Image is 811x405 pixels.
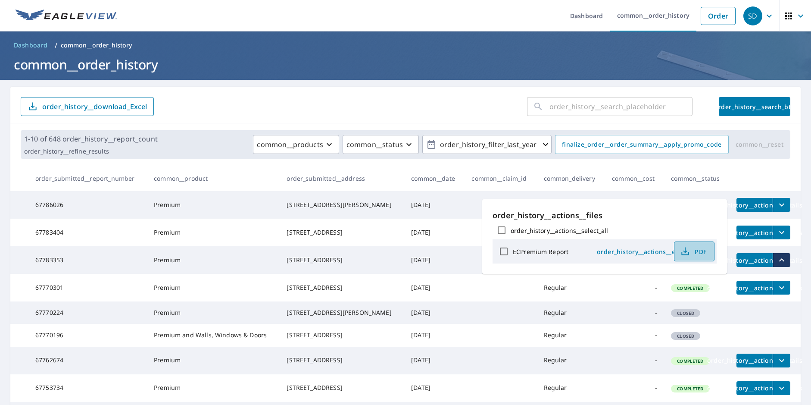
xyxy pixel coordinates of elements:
[674,242,714,261] button: PDF
[672,358,708,364] span: Completed
[773,281,790,295] button: filesDropdownBtn-67770301
[404,246,465,274] td: [DATE]
[147,219,280,246] td: Premium
[404,347,465,374] td: [DATE]
[743,6,762,25] div: SD
[147,246,280,274] td: Premium
[287,201,397,209] div: [STREET_ADDRESS][PERSON_NAME]
[21,97,154,116] button: order_history__download_Excel
[493,210,717,221] p: order_history__actions__files
[404,301,465,324] td: [DATE]
[605,324,664,346] td: -
[742,201,767,209] span: order_history__actions__details
[422,135,552,154] button: order_history_filter_last_year
[537,274,605,301] td: Regular
[773,381,790,395] button: filesDropdownBtn-67753734
[537,347,605,374] td: Regular
[24,134,158,144] p: 1-10 of 648 order_history__report_count
[562,139,722,150] span: finalize_order__order_summary__apply_promo_code
[537,301,605,324] td: Regular
[549,94,692,119] input: order_history__search_placeholder
[28,219,147,246] td: 67783404
[537,166,605,191] th: common_delivery
[555,135,729,154] button: finalize_order__order_summary__apply_promo_code
[742,256,767,264] span: order_history__actions__details
[773,226,790,239] button: filesDropdownBtn-67783404
[672,386,708,392] span: Completed
[742,229,767,237] span: order_history__actions__details
[701,7,736,25] a: Order
[742,284,767,292] span: order_history__actions__details
[253,135,339,154] button: common__products
[346,139,403,150] p: common__status
[605,301,664,324] td: -
[404,191,465,219] td: [DATE]
[736,381,773,395] button: detailsBtn-67753734
[605,191,664,219] td: -
[537,374,605,402] td: Regular
[404,219,465,246] td: [DATE]
[605,374,664,402] td: -
[147,347,280,374] td: Premium
[680,246,707,257] span: PDF
[28,324,147,346] td: 67770196
[287,256,397,264] div: [STREET_ADDRESS]
[511,226,608,235] label: order_history__actions__select_all
[537,324,605,346] td: Regular
[28,374,147,402] td: 67753734
[287,283,397,292] div: [STREET_ADDRESS]
[736,281,773,295] button: detailsBtn-67770301
[287,228,397,237] div: [STREET_ADDRESS]
[404,274,465,301] td: [DATE]
[736,198,773,212] button: detailsBtn-67786026
[672,285,708,291] span: Completed
[257,139,323,150] p: common__products
[465,166,537,191] th: common__claim_id
[615,245,671,258] button: order_history__actions__email
[10,38,51,52] a: Dashboard
[618,248,667,256] span: order_history__actions__email
[28,301,147,324] td: 67770224
[287,383,397,392] div: [STREET_ADDRESS]
[537,191,605,219] td: Regular
[28,246,147,274] td: 67783353
[605,274,664,301] td: -
[672,310,699,316] span: Closed
[736,253,773,267] button: detailsBtn-67783353
[742,356,767,364] span: order_history__actions__details
[147,166,280,191] th: common__product
[147,274,280,301] td: Premium
[28,166,147,191] th: order_submitted__report_number
[773,253,790,267] button: filesDropdownBtn-67783353
[736,354,773,367] button: detailsBtn-67762674
[726,103,783,111] span: order_history__search_btn
[605,347,664,374] td: -
[147,191,280,219] td: Premium
[343,135,419,154] button: common__status
[773,198,790,212] button: filesDropdownBtn-67786026
[672,333,699,339] span: Closed
[14,41,48,50] span: Dashboard
[404,374,465,402] td: [DATE]
[61,41,132,50] p: common__order_history
[24,148,158,155] p: order_history__refine_results
[28,347,147,374] td: 67762674
[742,384,767,392] span: order_history__actions__details
[10,38,801,52] nav: breadcrumb
[437,137,540,152] p: order_history_filter_last_year
[404,324,465,346] td: [DATE]
[55,40,57,50] li: /
[28,191,147,219] td: 67786026
[404,166,465,191] th: common__date
[605,166,664,191] th: common__cost
[16,9,117,22] img: EV Logo
[664,166,730,191] th: common__status
[287,308,397,317] div: [STREET_ADDRESS][PERSON_NAME]
[147,324,280,346] td: Premium and Walls, Windows & Doors
[287,356,397,364] div: [STREET_ADDRESS]
[10,56,801,73] h1: common__order_history
[287,331,397,339] div: [STREET_ADDRESS]
[147,301,280,324] td: Premium
[147,374,280,402] td: Premium
[28,274,147,301] td: 67770301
